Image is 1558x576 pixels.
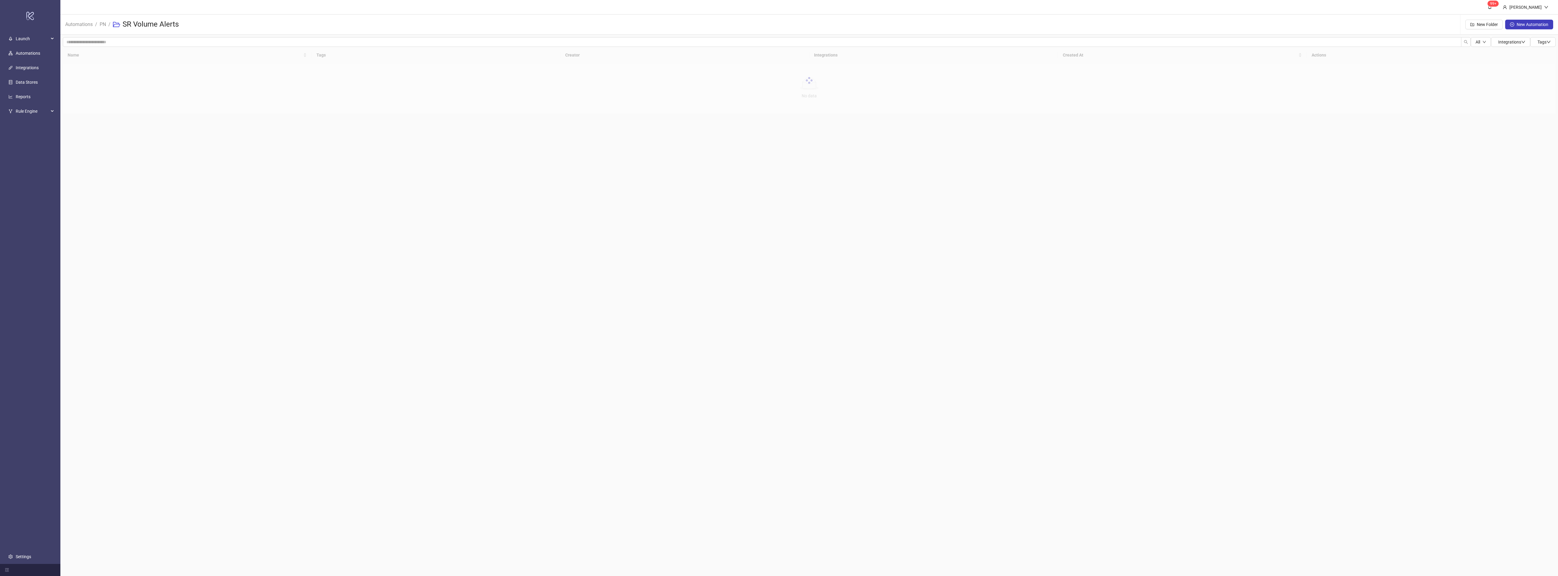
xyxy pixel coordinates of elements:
button: New Folder [1465,20,1503,29]
a: Reports [16,94,30,99]
a: PN [98,21,107,27]
div: [PERSON_NAME] [1507,4,1544,11]
span: down [1544,5,1548,9]
span: All [1476,40,1480,44]
span: plus-circle [1510,22,1514,27]
span: Tags [1537,40,1551,44]
span: Integrations [1498,40,1525,44]
span: Launch [16,33,49,45]
span: search [1464,40,1468,44]
span: New Automation [1517,22,1548,27]
button: Integrationsdown [1491,37,1530,47]
li: / [95,15,97,34]
a: Settings [16,554,31,559]
span: folder-add [1470,22,1474,27]
span: user [1503,5,1507,9]
a: Data Stores [16,80,38,85]
a: Automations [16,51,40,56]
span: down [1521,40,1525,44]
span: menu-fold [5,568,9,572]
a: Integrations [16,65,39,70]
button: Tagsdown [1530,37,1556,47]
sup: 685 [1488,1,1499,7]
span: fork [8,109,13,113]
h3: SR Volume Alerts [123,20,179,29]
span: New Folder [1477,22,1498,27]
span: bell [1488,5,1492,9]
span: down [1483,40,1486,44]
li: / [108,15,111,34]
button: New Automation [1505,20,1553,29]
span: Rule Engine [16,105,49,117]
span: folder-open [113,21,120,28]
span: down [1547,40,1551,44]
button: Alldown [1471,37,1491,47]
span: rocket [8,37,13,41]
a: Automations [64,21,94,27]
